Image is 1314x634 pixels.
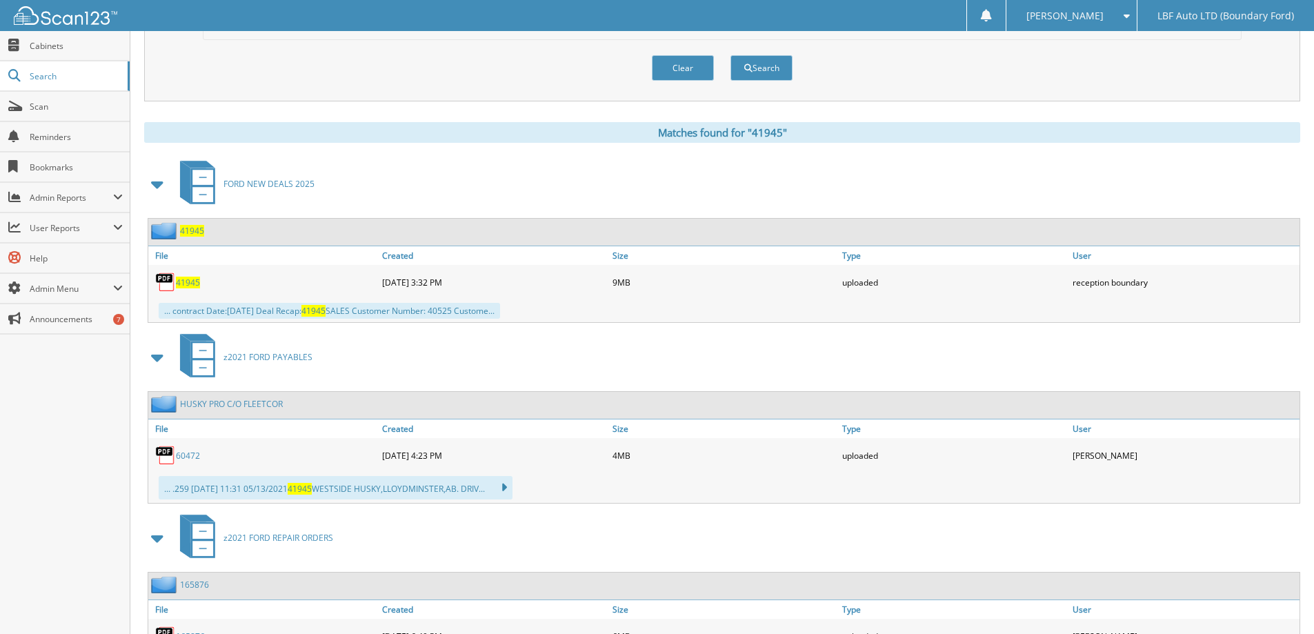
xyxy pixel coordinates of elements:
[180,225,204,237] a: 41945
[172,330,312,384] a: z2021 FORD PAYABLES
[30,161,123,173] span: Bookmarks
[180,398,283,410] a: HUSKY PRO C/O FLEETCOR
[172,511,333,565] a: z2021 FORD REPAIR ORDERS
[148,419,379,438] a: File
[839,442,1069,469] div: uploaded
[144,122,1300,143] div: Matches found for "41945"
[151,395,180,413] img: folder2.png
[301,305,326,317] span: 41945
[609,600,839,619] a: Size
[30,192,113,204] span: Admin Reports
[1026,12,1104,20] span: [PERSON_NAME]
[609,268,839,296] div: 9MB
[609,419,839,438] a: Size
[223,532,333,544] span: z2021 FORD REPAIR ORDERS
[172,157,315,211] a: FORD NEW DEALS 2025
[176,450,200,462] a: 60472
[151,576,180,593] img: folder2.png
[30,283,113,295] span: Admin Menu
[1157,12,1294,20] span: LBF Auto LTD (Boundary Ford)
[379,442,609,469] div: [DATE] 4:23 PM
[1069,419,1300,438] a: User
[609,442,839,469] div: 4MB
[839,268,1069,296] div: uploaded
[1069,246,1300,265] a: User
[30,131,123,143] span: Reminders
[148,600,379,619] a: File
[379,246,609,265] a: Created
[155,272,176,293] img: PDF.png
[30,70,121,82] span: Search
[839,246,1069,265] a: Type
[288,483,312,495] span: 41945
[159,476,512,499] div: ... .259 [DATE] 11:31 05/13/2021 WESTSIDE HUSKY,LLOYDMINSTER,AB. DRIV...
[30,101,123,112] span: Scan
[30,313,123,325] span: Announcements
[113,314,124,325] div: 7
[379,600,609,619] a: Created
[159,303,500,319] div: ... contract Date:[DATE] Deal Recap: SALES Customer Number: 40525 Custome...
[151,222,180,239] img: folder2.png
[30,252,123,264] span: Help
[14,6,117,25] img: scan123-logo-white.svg
[1069,268,1300,296] div: reception boundary
[730,55,793,81] button: Search
[839,600,1069,619] a: Type
[379,268,609,296] div: [DATE] 3:32 PM
[223,178,315,190] span: FORD NEW DEALS 2025
[1069,442,1300,469] div: [PERSON_NAME]
[839,419,1069,438] a: Type
[609,246,839,265] a: Size
[176,277,200,288] a: 41945
[652,55,714,81] button: Clear
[148,246,379,265] a: File
[155,445,176,466] img: PDF.png
[30,222,113,234] span: User Reports
[379,419,609,438] a: Created
[30,40,123,52] span: Cabinets
[180,579,209,591] a: 165876
[223,351,312,363] span: z2021 FORD PAYABLES
[1069,600,1300,619] a: User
